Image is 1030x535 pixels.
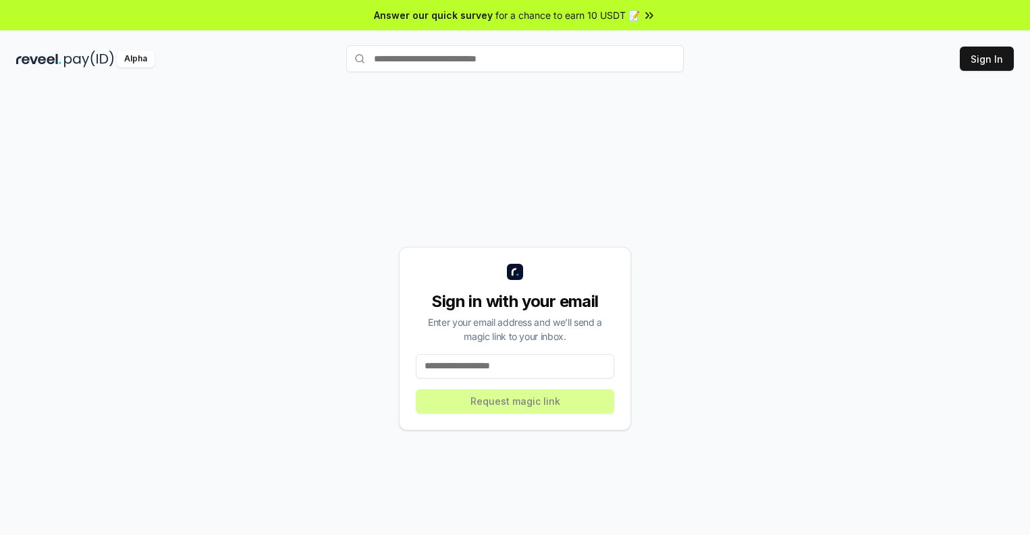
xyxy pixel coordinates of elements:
[416,315,614,343] div: Enter your email address and we’ll send a magic link to your inbox.
[374,8,493,22] span: Answer our quick survey
[960,47,1014,71] button: Sign In
[16,51,61,67] img: reveel_dark
[495,8,640,22] span: for a chance to earn 10 USDT 📝
[507,264,523,280] img: logo_small
[64,51,114,67] img: pay_id
[416,291,614,312] div: Sign in with your email
[117,51,155,67] div: Alpha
